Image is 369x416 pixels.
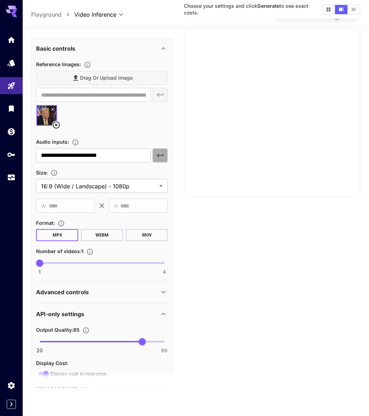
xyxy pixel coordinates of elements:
[36,229,78,241] button: MP4
[7,35,16,44] div: Home
[83,248,96,255] button: Specify how many videos to generate in a single request. Each video generation will be charged se...
[39,268,41,275] span: 1
[31,10,74,19] nav: breadcrumb
[36,44,75,53] p: Basic controls
[36,310,84,318] p: API-only settings
[163,268,166,275] span: 4
[36,360,68,366] span: Display Cost :
[41,202,46,210] span: W
[7,81,16,90] div: Playground
[36,40,168,57] div: Basic controls
[80,327,92,334] button: Sets the compression quality of the output image. Higher values preserve more quality but increas...
[36,61,81,67] span: Reference Images :
[81,229,123,241] button: WEBM
[55,220,68,227] button: Choose the file format for the output video.
[48,169,60,176] button: Adjust the dimensions of the generated image by specifying its width and height in pixels, or sel...
[36,306,168,323] div: API-only settings
[7,173,16,182] div: Usage
[36,248,83,254] span: Number of videos : 1
[335,5,347,14] button: Show media in video view
[322,5,335,14] button: Show media in grid view
[36,327,80,333] span: Output Quality : 85
[347,5,360,14] button: Show media in list view
[41,182,156,190] span: 16:9 (Wide / Landscape) - 1080p
[36,284,168,301] div: Advanced controls
[7,104,16,113] div: Library
[7,150,16,159] div: API Keys
[36,288,89,296] p: Advanced controls
[36,220,55,226] span: Format :
[7,381,16,390] div: Settings
[126,229,168,241] button: MOV
[114,202,117,210] span: H
[36,170,48,176] span: Size :
[7,400,16,409] button: Expand sidebar
[7,127,16,136] div: Wallet
[36,347,43,354] span: 20
[81,61,94,68] button: Upload a reference image to guide the result. Supported formats: MP4, WEBM and MOV.
[36,139,69,145] span: Audio inputs :
[257,3,279,9] b: Generate
[31,10,62,19] a: Playground
[161,347,167,354] span: 99
[7,58,16,67] div: Models
[184,3,309,16] span: Choose your settings and click to see exact costs.
[69,139,82,146] button: Upload an audio file. Supported formats: .mp3, .wav, .flac, .aac, .ogg, .m4a, .wma
[322,4,361,15] div: Show media in grid viewShow media in video viewShow media in list view
[74,10,116,19] span: Video Inference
